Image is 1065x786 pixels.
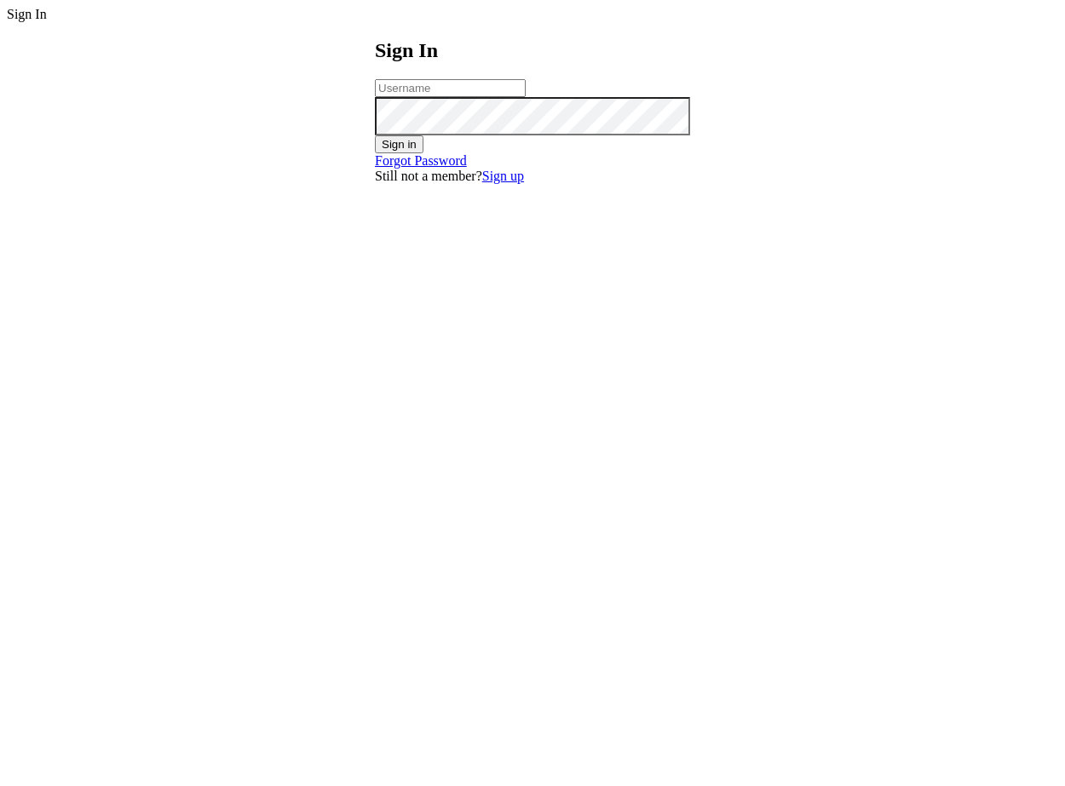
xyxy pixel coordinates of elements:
[482,169,524,183] a: Sign up
[375,39,690,62] h2: Sign In
[375,153,467,168] a: Forgot Password
[375,135,423,153] button: Sign in
[7,7,1058,22] div: Sign In
[375,79,526,97] input: Username
[375,169,690,184] div: Still not a member?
